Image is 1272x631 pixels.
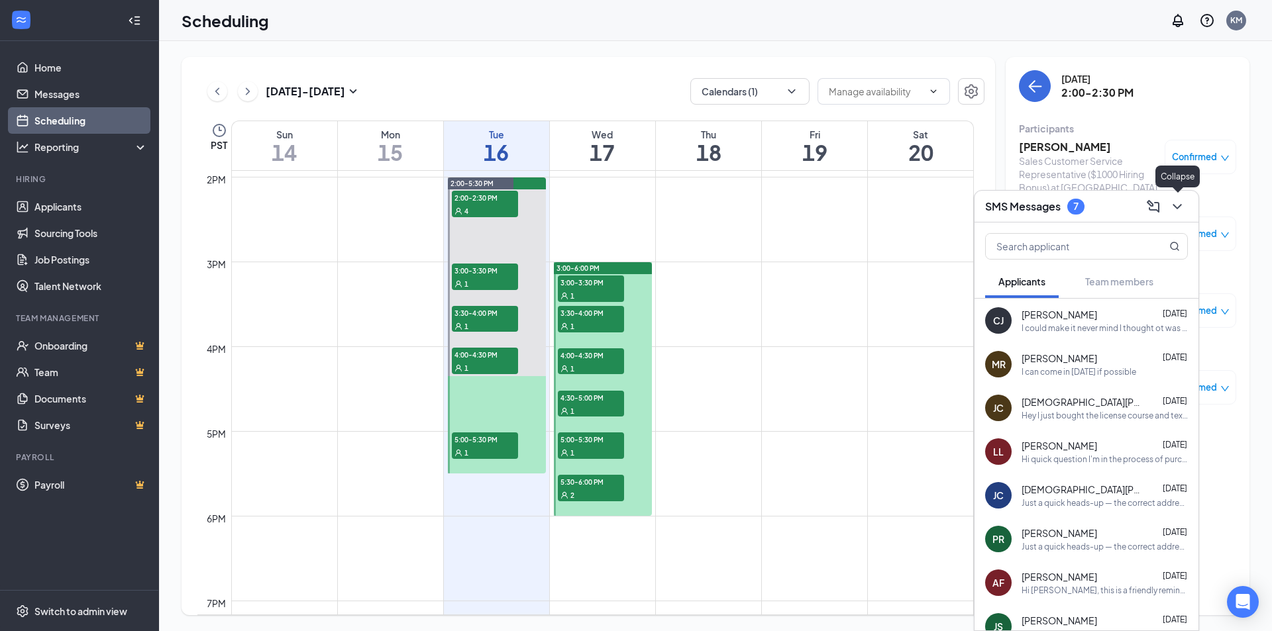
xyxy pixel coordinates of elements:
[182,9,269,32] h1: Scheduling
[1022,497,1188,509] div: Just a quick heads-up — the correct address for your interview is: [STREET_ADDRESS] You may recei...
[1145,199,1161,215] svg: ComposeMessage
[560,292,568,300] svg: User
[1227,586,1259,618] div: Open Intercom Messenger
[34,605,127,618] div: Switch to admin view
[241,83,254,99] svg: ChevronRight
[1022,526,1097,540] span: [PERSON_NAME]
[1163,483,1187,493] span: [DATE]
[762,128,867,141] div: Fri
[690,78,810,105] button: Calendars (1)ChevronDown
[1163,396,1187,406] span: [DATE]
[986,234,1143,259] input: Search applicant
[204,511,229,526] div: 6pm
[204,342,229,356] div: 4pm
[211,138,227,152] span: PST
[985,199,1061,214] h3: SMS Messages
[16,313,145,324] div: Team Management
[560,322,568,330] svg: User
[1163,571,1187,581] span: [DATE]
[34,220,148,246] a: Sourcing Tools
[1061,85,1134,100] h3: 2:00-2:30 PM
[1022,395,1141,409] span: [DEMOGRAPHIC_DATA][PERSON_NAME]
[454,364,462,372] svg: User
[1163,352,1187,362] span: [DATE]
[1163,527,1187,537] span: [DATE]
[34,332,148,359] a: OnboardingCrown
[211,122,227,138] svg: Clock
[34,81,148,107] a: Messages
[1169,241,1180,252] svg: MagnifyingGlass
[444,141,549,164] h1: 16
[1022,585,1188,596] div: Hi [PERSON_NAME], this is a friendly reminder. Your meeting with [PERSON_NAME] Insurance Agency d...
[1022,308,1097,321] span: [PERSON_NAME]
[266,84,345,99] h3: [DATE] - [DATE]
[570,364,574,373] span: 1
[560,365,568,373] svg: User
[444,128,549,141] div: Tue
[558,348,624,362] span: 4:00-4:30 PM
[868,128,973,141] div: Sat
[1169,199,1185,215] svg: ChevronDown
[450,179,494,188] span: 2:00-5:30 PM
[452,348,518,361] span: 4:00-4:30 PM
[1163,440,1187,450] span: [DATE]
[1019,70,1051,102] button: back-button
[1163,614,1187,624] span: [DATE]
[993,445,1004,458] div: LL
[1022,541,1188,552] div: Just a quick heads-up — the correct address for your interview is: [STREET_ADDRESS] You may recei...
[454,280,462,288] svg: User
[558,275,624,289] span: 3:00-3:30 PM
[1022,410,1188,421] div: Hey I just bought the license course and texted it to [PERSON_NAME]. Just letting you know
[1019,122,1236,135] div: Participants
[558,432,624,446] span: 5:00-5:30 PM
[232,128,337,141] div: Sun
[204,426,229,441] div: 5pm
[656,121,761,170] a: September 18, 2025
[452,432,518,446] span: 5:00-5:30 PM
[207,81,227,101] button: ChevronLeft
[560,407,568,415] svg: User
[34,412,148,438] a: SurveysCrown
[16,605,29,618] svg: Settings
[1019,140,1158,154] h3: [PERSON_NAME]
[1167,196,1188,217] button: ChevronDown
[204,596,229,610] div: 7pm
[1143,196,1164,217] button: ComposeMessage
[16,173,145,185] div: Hiring
[16,452,145,463] div: Payroll
[232,141,337,164] h1: 14
[868,141,973,164] h1: 20
[1155,166,1200,187] div: Collapse
[570,322,574,331] span: 1
[464,279,468,289] span: 1
[34,359,148,385] a: TeamCrown
[238,81,258,101] button: ChevronRight
[34,385,148,412] a: DocumentsCrown
[993,401,1004,414] div: JC
[558,306,624,319] span: 3:30-4:00 PM
[560,449,568,457] svg: User
[211,83,224,99] svg: ChevronLeft
[1199,13,1215,28] svg: QuestionInfo
[454,207,462,215] svg: User
[34,273,148,299] a: Talent Network
[868,121,973,170] a: September 20, 2025
[464,207,468,216] span: 4
[1027,78,1043,94] svg: ArrowLeft
[570,291,574,301] span: 1
[464,322,468,331] span: 1
[762,141,867,164] h1: 19
[560,491,568,499] svg: User
[550,121,655,170] a: September 17, 2025
[1220,384,1230,393] span: down
[570,491,574,500] span: 2
[34,193,148,220] a: Applicants
[992,358,1006,371] div: MR
[1220,154,1230,163] span: down
[570,448,574,458] span: 1
[762,121,867,170] a: September 19, 2025
[958,78,984,105] button: Settings
[1022,454,1188,465] div: Hi quick question I'm in the process of purchasing the online courses, however since I got marrie...
[204,257,229,271] div: 3pm
[570,407,574,416] span: 1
